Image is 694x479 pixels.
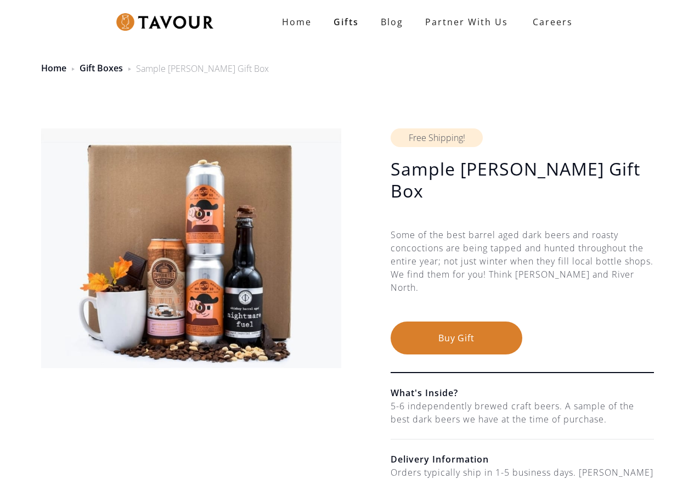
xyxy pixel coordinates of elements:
strong: Careers [533,11,573,33]
a: Blog [370,11,414,33]
div: 5-6 independently brewed craft beers. A sample of the best dark beers we have at the time of purc... [391,399,654,426]
button: Buy Gift [391,322,522,354]
div: Free Shipping! [391,128,483,147]
a: Gift Boxes [80,62,123,74]
a: partner with us [414,11,519,33]
h6: What's Inside? [391,386,654,399]
a: Home [41,62,66,74]
h6: Delivery Information [391,453,654,466]
strong: Home [282,16,312,28]
a: Gifts [323,11,370,33]
a: Careers [519,7,581,37]
div: Some of the best barrel aged dark beers and roasty concoctions are being tapped and hunted throug... [391,228,654,322]
h1: Sample [PERSON_NAME] Gift Box [391,158,654,202]
a: Home [271,11,323,33]
div: Sample [PERSON_NAME] Gift Box [136,62,269,75]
